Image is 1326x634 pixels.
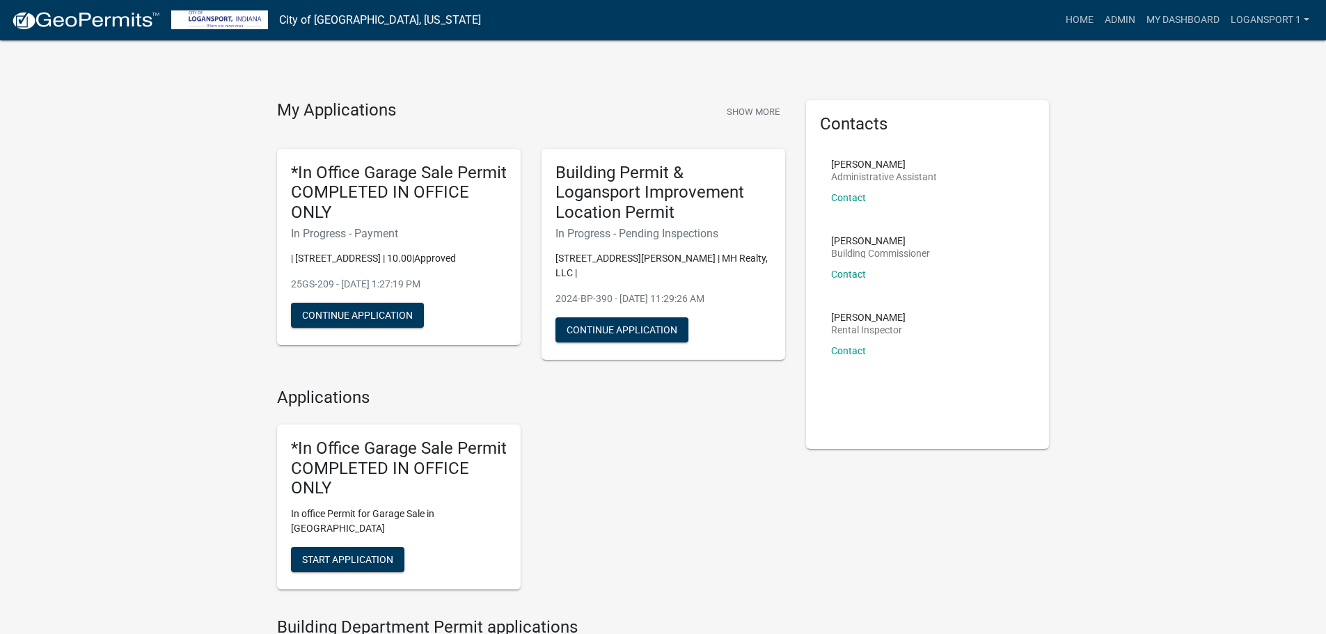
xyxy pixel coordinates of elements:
a: Contact [831,345,866,356]
button: Continue Application [555,317,688,342]
p: Building Commissioner [831,248,930,258]
a: Contact [831,269,866,280]
a: Home [1060,7,1099,33]
button: Show More [721,100,785,123]
a: Admin [1099,7,1141,33]
h6: In Progress - Payment [291,227,507,240]
h4: Applications [277,388,785,408]
p: [PERSON_NAME] [831,236,930,246]
h5: *In Office Garage Sale Permit COMPLETED IN OFFICE ONLY [291,438,507,498]
button: Continue Application [291,303,424,328]
p: Administrative Assistant [831,172,937,182]
p: [PERSON_NAME] [831,312,906,322]
p: 2024-BP-390 - [DATE] 11:29:26 AM [555,292,771,306]
h5: *In Office Garage Sale Permit COMPLETED IN OFFICE ONLY [291,163,507,223]
h6: In Progress - Pending Inspections [555,227,771,240]
a: City of [GEOGRAPHIC_DATA], [US_STATE] [279,8,481,32]
p: [PERSON_NAME] [831,159,937,169]
h4: My Applications [277,100,396,121]
a: Contact [831,192,866,203]
p: | [STREET_ADDRESS] | 10.00|Approved [291,251,507,266]
a: Logansport 1 [1225,7,1315,33]
p: In office Permit for Garage Sale in [GEOGRAPHIC_DATA] [291,507,507,536]
p: 25GS-209 - [DATE] 1:27:19 PM [291,277,507,292]
button: Start Application [291,547,404,572]
a: My Dashboard [1141,7,1225,33]
p: [STREET_ADDRESS][PERSON_NAME] | MH Realty, LLC | [555,251,771,280]
p: Rental Inspector [831,325,906,335]
h5: Building Permit & Logansport Improvement Location Permit [555,163,771,223]
span: Start Application [302,554,393,565]
img: City of Logansport, Indiana [171,10,268,29]
h5: Contacts [820,114,1036,134]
